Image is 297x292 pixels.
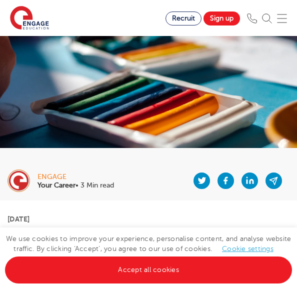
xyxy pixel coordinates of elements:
a: Recruit [165,11,201,25]
span: Recruit [172,14,195,22]
div: engage [37,173,114,180]
img: Mobile Menu [277,13,287,23]
a: Cookie settings [222,245,273,252]
a: Sign up [203,11,240,25]
img: Engage Education [10,6,49,31]
span: We use cookies to improve your experience, personalise content, and analyse website traffic. By c... [5,235,292,273]
a: Accept all cookies [5,256,292,283]
img: Search [262,13,272,23]
img: Phone [247,13,257,23]
b: Your Career [37,181,75,189]
p: • 3 Min read [37,182,114,189]
p: [DATE] [7,215,289,222]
